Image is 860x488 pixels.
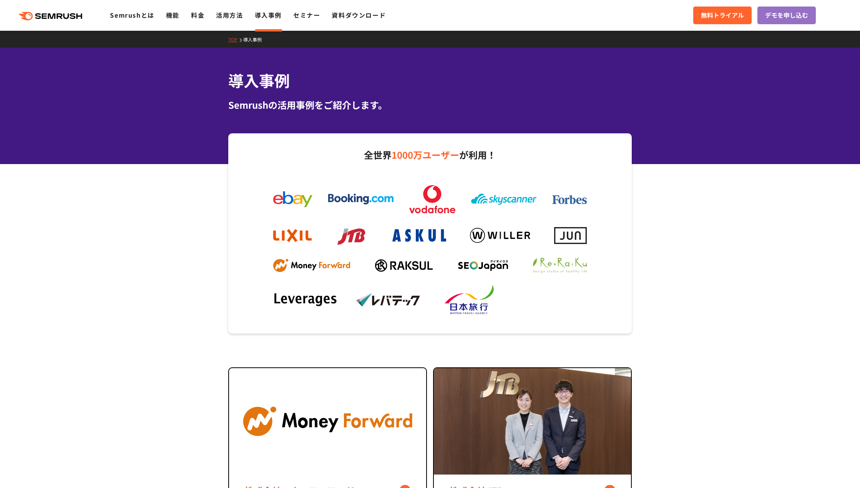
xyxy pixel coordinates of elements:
span: 無料トライアル [701,10,744,20]
img: ReRaKu [533,258,587,273]
img: skyscanner [471,194,536,205]
img: booking [328,194,393,204]
span: 1000万ユーザー [392,148,459,161]
a: 無料トライアル [693,7,752,24]
img: vodafone [409,185,455,213]
img: seojapan [458,260,508,271]
img: lixil [273,229,312,242]
img: component [229,368,426,475]
span: デモを申し込む [765,10,808,20]
a: 活用方法 [216,10,243,20]
a: Semrushとは [110,10,154,20]
a: セミナー [293,10,320,20]
a: 導入事例 [255,10,282,20]
a: 料金 [191,10,204,20]
img: mf [273,259,350,272]
img: willer [470,228,530,243]
div: Semrushの活用事例をご紹介します。 [228,98,632,112]
img: ebay [273,191,312,207]
img: jun [554,227,587,244]
img: nta [439,285,504,315]
a: デモを申し込む [757,7,816,24]
img: askul [392,229,446,242]
a: 導入事例 [243,36,267,43]
a: 資料ダウンロード [332,10,386,20]
h1: 導入事例 [228,69,632,92]
img: forbes [552,195,587,204]
img: leverages [273,292,339,308]
img: jtb [335,225,368,247]
img: JTB [434,368,631,475]
img: levtech [356,293,421,307]
img: raksul [375,259,433,272]
img: dummy [521,292,587,308]
a: TOP [228,36,243,43]
p: 全世界 が利用！ [266,147,594,163]
a: 機能 [166,10,179,20]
